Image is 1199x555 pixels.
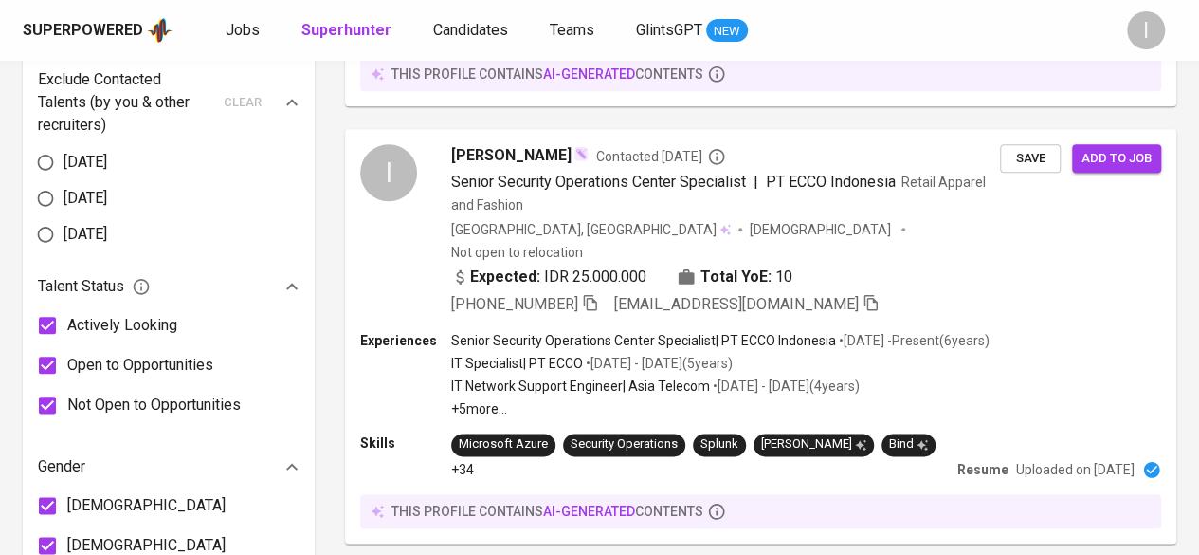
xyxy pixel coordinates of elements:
div: Exclude Contacted Talents (by you & other recruiters)clear [38,68,300,137]
p: this profile contains contents [391,502,703,521]
p: Not open to relocation [451,243,583,262]
p: Gender [38,455,85,478]
div: Bind [889,435,928,453]
span: [DATE] [64,223,107,246]
p: • [DATE] - Present ( 6 years ) [836,331,990,350]
span: [DEMOGRAPHIC_DATA] [67,494,226,517]
p: • [DATE] - [DATE] ( 5 years ) [583,354,733,373]
a: Candidates [433,19,512,43]
a: GlintsGPT NEW [636,19,748,43]
p: this profile contains contents [391,65,703,83]
b: Superhunter [301,21,391,39]
span: Not Open to Opportunities [67,394,241,416]
b: Total YoE: [700,266,772,288]
p: IT Specialist | PT ECCO [451,354,583,373]
span: NEW [706,22,748,41]
div: I [360,144,417,201]
p: Skills [360,434,451,453]
span: AI-generated [543,504,635,519]
span: Add to job [1081,148,1152,170]
div: Security Operations [571,435,678,453]
div: Microsoft Azure [459,435,548,453]
span: [EMAIL_ADDRESS][DOMAIN_NAME] [614,295,859,313]
span: Open to Opportunities [67,354,213,377]
p: Uploaded on [DATE] [1016,460,1135,479]
span: AI-generated [543,66,635,82]
div: Talent Status [38,268,300,305]
a: Superpoweredapp logo [23,16,173,45]
div: Splunk [700,435,738,453]
span: [PHONE_NUMBER] [451,295,578,313]
div: I [1127,11,1165,49]
img: app logo [147,16,173,45]
p: +5 more ... [451,399,990,418]
span: [DATE] [64,151,107,174]
a: Jobs [226,19,263,43]
span: 10 [775,266,792,288]
p: Exclude Contacted Talents (by you & other recruiters) [38,68,212,137]
svg: By Jakarta recruiter [707,147,726,166]
p: • [DATE] - [DATE] ( 4 years ) [710,377,860,396]
span: Contacted [DATE] [596,147,726,166]
button: Add to job [1072,144,1161,174]
span: Teams [550,21,594,39]
img: magic_wand.svg [573,146,589,161]
p: IT Network Support Engineer | Asia Telecom [451,377,710,396]
span: Retail Apparel and Fashion [451,175,986,213]
div: [GEOGRAPHIC_DATA], [GEOGRAPHIC_DATA] [451,220,731,239]
span: Jobs [226,21,260,39]
span: Senior Security Operations Center Specialist [451,173,746,191]
a: I[PERSON_NAME]Contacted [DATE]Senior Security Operations Center Specialist|PT ECCO IndonesiaRetai... [345,129,1176,544]
p: Resume [957,460,1008,479]
span: [DATE] [64,187,107,210]
b: Expected: [470,266,540,288]
a: Teams [550,19,598,43]
div: IDR 25.000.000 [451,266,646,288]
span: Save [1009,148,1051,170]
p: Senior Security Operations Center Specialist | PT ECCO Indonesia [451,331,836,350]
div: Superpowered [23,20,143,42]
a: Superhunter [301,19,395,43]
span: | [754,171,758,194]
span: GlintsGPT [636,21,702,39]
span: Actively Looking [67,314,177,337]
span: [PERSON_NAME] [451,144,572,167]
span: PT ECCO Indonesia [766,173,896,191]
button: Save [1000,144,1061,174]
p: Experiences [360,331,451,350]
p: +34 [451,460,474,479]
div: Gender [38,448,300,486]
div: [PERSON_NAME] [761,435,866,453]
span: Candidates [433,21,508,39]
span: [DEMOGRAPHIC_DATA] [750,220,894,239]
span: Talent Status [38,275,151,298]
